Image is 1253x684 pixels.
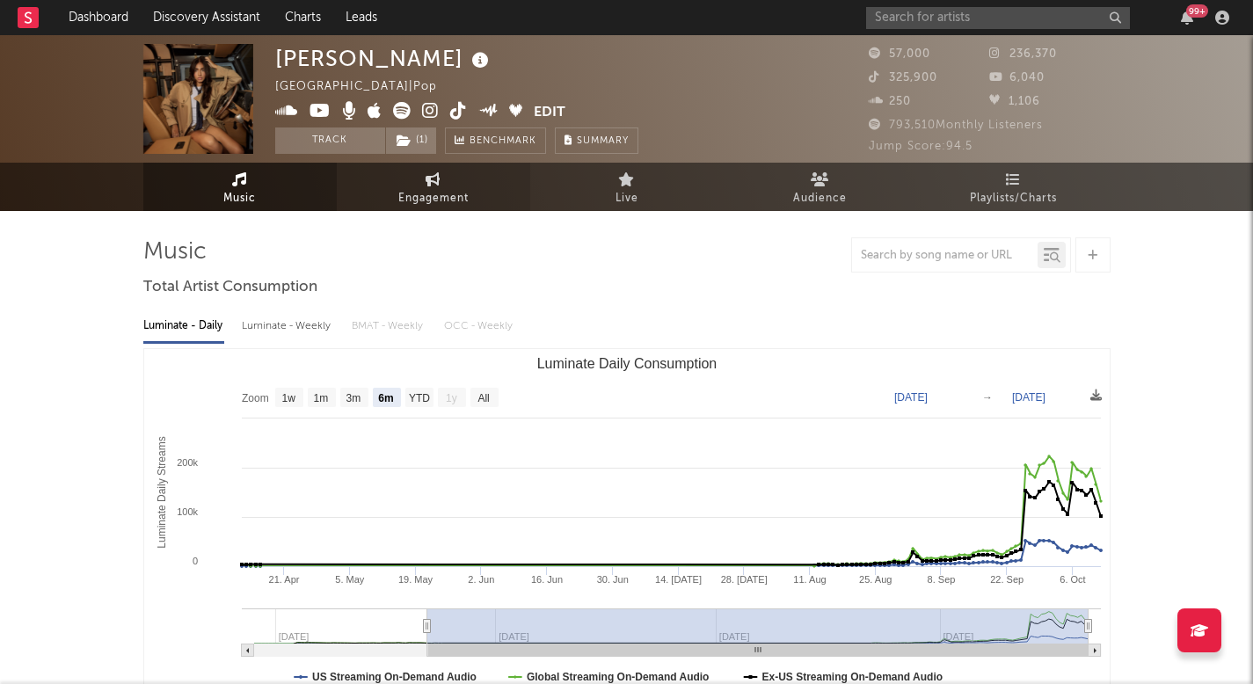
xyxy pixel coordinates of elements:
text: YTD [408,392,429,404]
text: 21. Apr [268,574,299,585]
text: 11. Aug [793,574,826,585]
text: 100k [177,506,198,517]
text: Zoom [242,392,269,404]
text: 19. May [397,574,433,585]
text: 3m [346,392,361,404]
a: Music [143,163,337,211]
div: 99 + [1186,4,1208,18]
a: Live [530,163,724,211]
text: 1m [313,392,328,404]
button: (1) [386,127,436,154]
text: Global Streaming On-Demand Audio [526,671,709,683]
div: [PERSON_NAME] [275,44,493,73]
span: Benchmark [470,131,536,152]
span: Live [616,188,638,209]
text: 6. Oct [1060,574,1085,585]
button: 99+ [1181,11,1193,25]
span: Summary [577,136,629,146]
span: 6,040 [989,72,1045,84]
text: 8. Sep [927,574,955,585]
text: 28. [DATE] [720,574,767,585]
div: Luminate - Daily [143,311,224,341]
a: Playlists/Charts [917,163,1111,211]
text: 1w [281,392,295,404]
span: 236,370 [989,48,1057,60]
span: Jump Score: 94.5 [869,141,973,152]
text: 16. Jun [530,574,562,585]
text: 25. Aug [859,574,892,585]
span: Audience [793,188,847,209]
text: 2. Jun [468,574,494,585]
text: Luminate Daily Consumption [536,356,717,371]
a: Engagement [337,163,530,211]
div: [GEOGRAPHIC_DATA] | Pop [275,76,457,98]
button: Track [275,127,385,154]
span: 1,106 [989,96,1040,107]
text: 200k [177,457,198,468]
button: Summary [555,127,638,154]
span: ( 1 ) [385,127,437,154]
text: 1y [446,392,457,404]
text: Luminate Daily Streams [155,436,167,548]
span: Engagement [398,188,469,209]
text: All [477,392,489,404]
span: 325,900 [869,72,937,84]
text: [DATE] [894,391,928,404]
text: 30. Jun [596,574,628,585]
input: Search for artists [866,7,1130,29]
span: 793,510 Monthly Listeners [869,120,1043,131]
text: Ex-US Streaming On-Demand Audio [761,671,943,683]
text: → [982,391,993,404]
span: Playlists/Charts [970,188,1057,209]
text: 22. Sep [990,574,1024,585]
text: 14. [DATE] [655,574,702,585]
button: Edit [534,102,565,124]
span: Music [223,188,256,209]
text: US Streaming On-Demand Audio [312,671,477,683]
text: 5. May [335,574,365,585]
span: Total Artist Consumption [143,277,317,298]
text: 6m [378,392,393,404]
span: 250 [869,96,911,107]
span: 57,000 [869,48,930,60]
text: [DATE] [1012,391,1045,404]
a: Audience [724,163,917,211]
a: Benchmark [445,127,546,154]
div: Luminate - Weekly [242,311,334,341]
text: 0 [192,556,197,566]
input: Search by song name or URL [852,249,1038,263]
